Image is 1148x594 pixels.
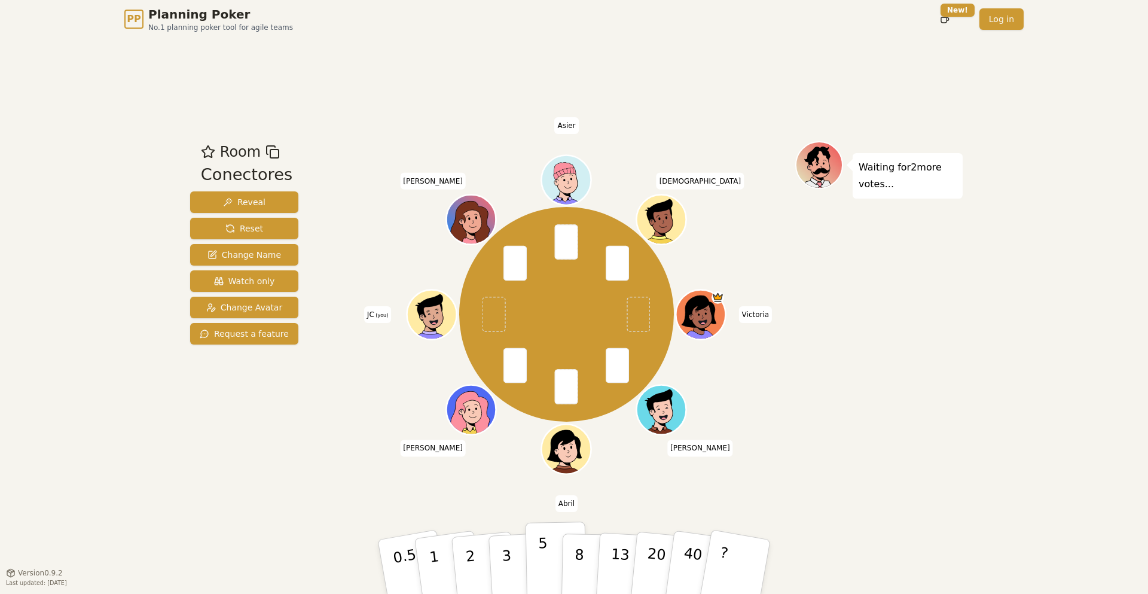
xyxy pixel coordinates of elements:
span: (you) [374,313,389,318]
button: Request a feature [190,323,298,345]
span: Click to change your name [657,173,744,190]
span: Click to change your name [555,495,578,512]
span: Change Name [207,249,281,261]
div: Conectores [201,163,292,187]
span: Watch only [214,275,275,287]
button: Add as favourite [201,141,215,163]
a: Log in [979,8,1024,30]
span: Planning Poker [148,6,293,23]
span: Victoria is the host [712,291,725,304]
p: Waiting for 2 more votes... [859,159,957,193]
div: New! [941,4,975,17]
span: Click to change your name [554,117,578,134]
span: Reveal [223,196,265,208]
button: Change Name [190,244,298,266]
span: Click to change your name [364,306,391,323]
button: Watch only [190,270,298,292]
span: Click to change your name [667,440,733,456]
span: Last updated: [DATE] [6,580,67,586]
button: Version0.9.2 [6,568,63,578]
span: Room [220,141,261,163]
a: PPPlanning PokerNo.1 planning poker tool for agile teams [124,6,293,32]
span: Click to change your name [400,440,466,456]
button: Reveal [190,191,298,213]
button: Reset [190,218,298,239]
span: Click to change your name [739,306,773,323]
button: Change Avatar [190,297,298,318]
span: Reset [225,223,263,234]
button: New! [934,8,955,30]
span: PP [127,12,141,26]
span: No.1 planning poker tool for agile teams [148,23,293,32]
span: Click to change your name [400,173,466,190]
span: Request a feature [200,328,289,340]
span: Change Avatar [206,301,283,313]
span: Version 0.9.2 [18,568,63,578]
button: Click to change your avatar [409,291,456,338]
